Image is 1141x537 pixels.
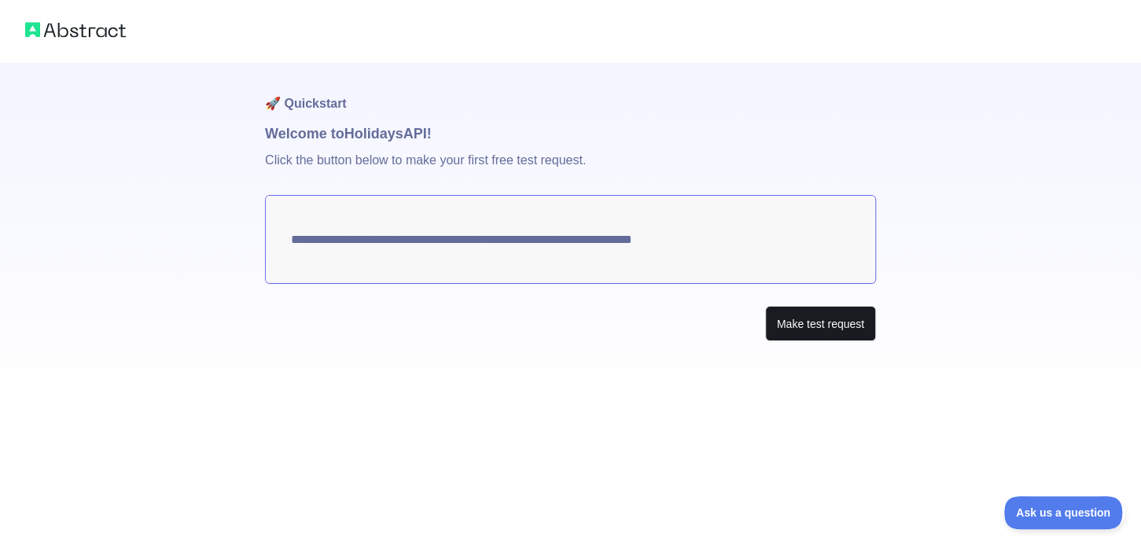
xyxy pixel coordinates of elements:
iframe: Toggle Customer Support [1004,496,1125,529]
h1: Welcome to Holidays API! [265,123,876,145]
h1: 🚀 Quickstart [265,63,876,123]
p: Click the button below to make your first free test request. [265,145,876,195]
img: Abstract logo [25,19,126,41]
button: Make test request [765,306,876,341]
